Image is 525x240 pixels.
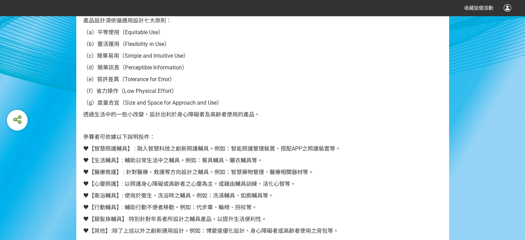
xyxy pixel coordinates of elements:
span: （d）簡單訊息（Perceptible Information） [83,64,187,71]
span: （g）度量合宜（Size and Space for Approach and Use） [83,99,222,106]
span: 收藏這個活動 [464,5,493,11]
span: ♥【行動輔具】: 輔助行動不便者移動。例如：代步車、輪椅、拐杖等。 [83,204,257,211]
span: ♥【衛浴輔具】: 使用於衛生、洗浴時之輔具。例如：洗澡輔具、如廁輔具等。 [83,192,274,199]
span: （e）容許差異（Tolerance for Error） [83,76,175,83]
span: （b）靈活運用（Flexibility in Use） [83,41,170,47]
span: 產品設計須依循通用設計七大原則： [83,17,172,24]
span: ♥【心靈照護】: 以照護身心障礙或高齡者之心靈為主，或藉由輔具訓練、活化心智等。 [83,181,296,187]
span: 參賽者可依據以下說明投件： [83,134,155,140]
span: ♥【生活輔具】: 輔助日常生活中之輔具。例如：餐具輔具、曬衣輔具等。 [83,157,263,164]
span: 透過生活中的一些小改變，設計出利於身心障礙者及高齡者使用的產品。 [83,111,260,118]
span: （a）平等使用（Equitable Use） [83,29,164,36]
span: ♥【智慧照護輔具】 : 融入智慧科技之創新照護輔具。例如：智能照護管理裝置、搭配APP之照護裝置等。 [83,145,341,152]
span: （f）省力操作（Low Physical Effort） [83,88,177,94]
span: ♥【銀髮族輔具】:特別針對年長者所設計之輔具產品，以提升生活便利性。 [83,216,267,222]
span: ♥【醫療救護】 : 針對醫療、救護等方向設計之輔具。例如：智慧藥物管理、醫療相關器材等。 [83,169,314,175]
span: （c）簡單易用（Simple and Intuitive Use） [83,52,189,59]
span: ♥【其他】:除了上述以外之創新通用設計。例如：博愛座優化設計、身心障礙者或高齡者使用之背包等。 [83,228,339,234]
